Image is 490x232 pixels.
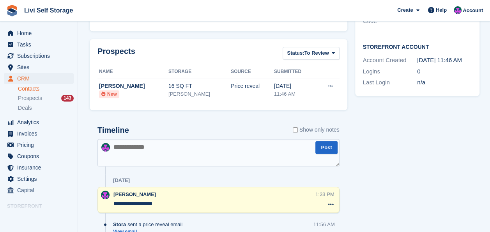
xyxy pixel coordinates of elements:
[17,212,64,223] span: Online Store
[18,85,74,93] a: Contacts
[17,128,64,139] span: Invoices
[463,7,483,14] span: Account
[18,104,32,112] span: Deals
[99,90,119,98] li: New
[363,67,417,76] div: Logins
[64,213,74,222] a: Preview store
[4,73,74,84] a: menu
[99,82,168,90] div: [PERSON_NAME]
[4,128,74,139] a: menu
[97,66,168,78] th: Name
[417,56,472,65] div: [DATE] 11:46 AM
[101,191,110,199] img: Graham Cameron
[397,6,413,14] span: Create
[231,82,274,90] div: Price reveal
[363,56,417,65] div: Account Created
[274,82,315,90] div: [DATE]
[17,28,64,39] span: Home
[315,191,334,198] div: 1:33 PM
[17,139,64,150] span: Pricing
[17,185,64,196] span: Capital
[18,94,74,102] a: Prospects 143
[168,66,231,78] th: Storage
[315,141,337,154] button: Post
[113,177,130,184] div: [DATE]
[4,139,74,150] a: menu
[287,49,304,57] span: Status:
[231,66,274,78] th: Source
[304,49,329,57] span: To Review
[7,202,78,210] span: Storefront
[4,151,74,162] a: menu
[274,66,315,78] th: Submitted
[4,62,74,73] a: menu
[4,50,74,61] a: menu
[4,173,74,184] a: menu
[168,90,231,98] div: [PERSON_NAME]
[17,162,64,173] span: Insurance
[113,221,186,228] div: sent a price reveal email
[293,126,298,134] input: Show only notes
[293,126,340,134] label: Show only notes
[417,67,472,76] div: 0
[17,62,64,73] span: Sites
[18,95,42,102] span: Prospects
[4,162,74,173] a: menu
[313,221,335,228] div: 11:56 AM
[113,191,156,197] span: [PERSON_NAME]
[18,104,74,112] a: Deals
[283,47,339,60] button: Status: To Review
[4,185,74,196] a: menu
[454,6,462,14] img: Graham Cameron
[363,78,417,87] div: Last Login
[6,5,18,16] img: stora-icon-8386f47178a22dfd0bd8f6a31ec36ba5ce8667c1dd55bd0f319d3a0aa187defe.svg
[21,4,76,17] a: Livi Self Storage
[436,6,447,14] span: Help
[61,95,74,102] div: 143
[101,143,110,152] img: Graham Cameron
[4,212,74,223] a: menu
[417,78,472,87] div: n/a
[97,126,129,135] h2: Timeline
[4,39,74,50] a: menu
[97,47,135,61] h2: Prospects
[274,90,315,98] div: 11:46 AM
[113,221,126,228] span: Stora
[17,173,64,184] span: Settings
[4,28,74,39] a: menu
[17,50,64,61] span: Subscriptions
[17,73,64,84] span: CRM
[168,82,231,90] div: 16 SQ FT
[363,43,472,50] h2: Storefront Account
[17,151,64,162] span: Coupons
[17,39,64,50] span: Tasks
[4,117,74,128] a: menu
[17,117,64,128] span: Analytics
